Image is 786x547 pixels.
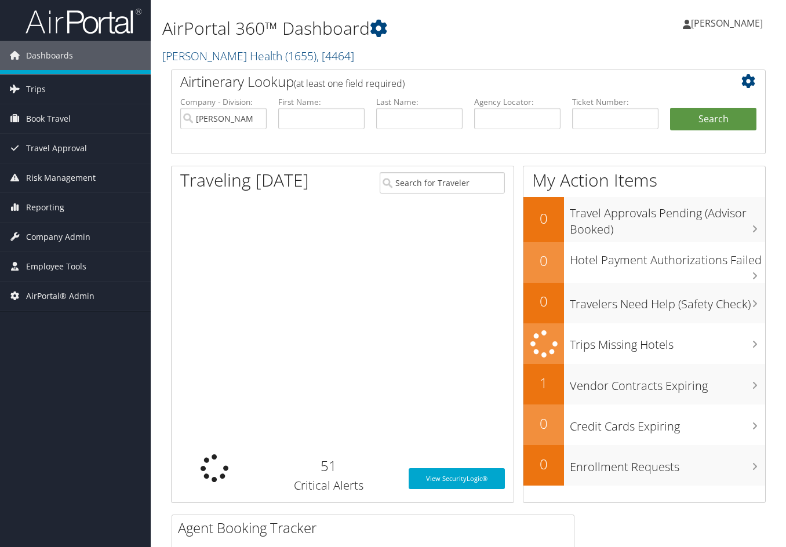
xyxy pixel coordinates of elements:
[570,290,765,312] h3: Travelers Need Help (Safety Check)
[294,77,405,90] span: (at least one field required)
[523,291,564,311] h2: 0
[670,108,756,131] button: Search
[523,373,564,393] h2: 1
[180,96,267,108] label: Company - Division:
[409,468,505,489] a: View SecurityLogic®
[523,445,765,486] a: 0Enrollment Requests
[523,454,564,474] h2: 0
[691,17,763,30] span: [PERSON_NAME]
[26,134,87,163] span: Travel Approval
[523,242,765,283] a: 0Hotel Payment Authorizations Failed
[266,456,391,476] h2: 51
[570,199,765,238] h3: Travel Approvals Pending (Advisor Booked)
[523,168,765,192] h1: My Action Items
[26,223,90,251] span: Company Admin
[26,193,64,222] span: Reporting
[26,8,141,35] img: airportal-logo.png
[26,104,71,133] span: Book Travel
[26,252,86,281] span: Employee Tools
[26,75,46,104] span: Trips
[376,96,463,108] label: Last Name:
[523,209,564,228] h2: 0
[180,72,707,92] h2: Airtinerary Lookup
[162,48,354,64] a: [PERSON_NAME] Health
[285,48,316,64] span: ( 1655 )
[570,413,765,435] h3: Credit Cards Expiring
[316,48,354,64] span: , [ 4464 ]
[266,477,391,494] h3: Critical Alerts
[26,163,96,192] span: Risk Management
[570,246,765,268] h3: Hotel Payment Authorizations Failed
[180,168,309,192] h1: Traveling [DATE]
[523,414,564,433] h2: 0
[278,96,365,108] label: First Name:
[178,518,574,538] h2: Agent Booking Tracker
[572,96,658,108] label: Ticket Number:
[570,453,765,475] h3: Enrollment Requests
[26,282,94,311] span: AirPortal® Admin
[683,6,774,41] a: [PERSON_NAME]
[523,404,765,445] a: 0Credit Cards Expiring
[570,331,765,353] h3: Trips Missing Hotels
[523,283,765,323] a: 0Travelers Need Help (Safety Check)
[523,323,765,364] a: Trips Missing Hotels
[162,16,570,41] h1: AirPortal 360™ Dashboard
[380,172,505,194] input: Search for Traveler
[523,197,765,242] a: 0Travel Approvals Pending (Advisor Booked)
[474,96,561,108] label: Agency Locator:
[523,251,564,271] h2: 0
[570,372,765,394] h3: Vendor Contracts Expiring
[26,41,73,70] span: Dashboards
[523,364,765,404] a: 1Vendor Contracts Expiring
